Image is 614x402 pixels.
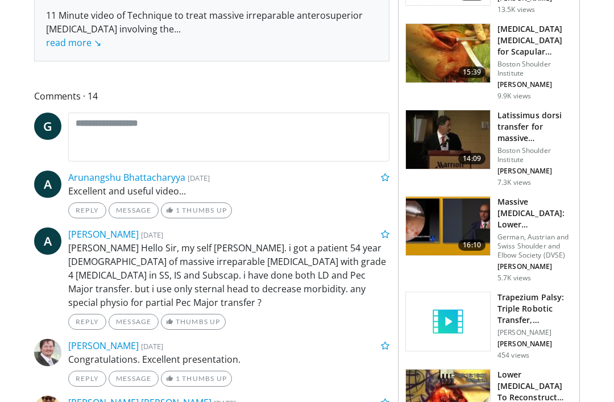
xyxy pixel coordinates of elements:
span: 15:39 [458,67,486,78]
p: 13.5K views [497,5,535,14]
a: 15:39 [MEDICAL_DATA] [MEDICAL_DATA] for Scapular Winging Boston Shoulder Institute [PERSON_NAME] ... [405,23,572,101]
p: Boston Shoulder Institute [497,60,572,78]
a: 16:10 Massive [MEDICAL_DATA]: Lower [MEDICAL_DATA] [MEDICAL_DATA] German, Austrian and Swiss Shou... [405,196,572,283]
img: 10487_3.png.150x105_q85_crop-smart_upscale.jpg [406,24,490,83]
p: 454 views [497,351,529,360]
a: Arunangshu Bhattacharyya [68,171,185,184]
a: Message [109,314,159,330]
span: ... [46,23,181,49]
a: Trapezium Palsy: Triple Robotic Transfer, Latissimus Dorsi, Levator … [PERSON_NAME] [PERSON_NAME]... [405,292,572,360]
a: Message [109,371,159,387]
img: Avatar [34,339,61,366]
h3: Latissimus dorsi transfer for massive irreparable rotator cuff tear [497,110,572,144]
a: [PERSON_NAME] [68,228,139,241]
p: [PERSON_NAME] [497,80,572,89]
img: video_placeholder_short.svg [406,292,490,351]
h3: Massive [MEDICAL_DATA]: Lower [MEDICAL_DATA] [MEDICAL_DATA] [497,196,572,230]
p: Boston Shoulder Institute [497,146,572,164]
img: warner_3.png.150x105_q85_crop-smart_upscale.jpg [406,110,490,169]
h3: [MEDICAL_DATA] [MEDICAL_DATA] for Scapular Winging [497,23,572,57]
a: A [34,171,61,198]
a: Thumbs Up [161,314,225,330]
p: [PERSON_NAME] Hello Sir, my self [PERSON_NAME]. i got a patient 54 year [DEMOGRAPHIC_DATA] of mas... [68,241,389,309]
span: 1 [176,206,180,214]
p: 5.7K views [497,273,531,283]
p: [PERSON_NAME] [497,262,572,271]
div: 11 Minute video of Technique to treat massive irreparable anterosuperior [MEDICAL_DATA] involving... [46,9,377,49]
a: 1 Thumbs Up [161,202,232,218]
p: 9.9K views [497,92,531,101]
span: 1 [176,374,180,383]
small: [DATE] [188,173,210,183]
h3: Trapezium Palsy: Triple Robotic Transfer, Latissimus Dorsi, Levator … [497,292,572,326]
p: [PERSON_NAME] [497,167,572,176]
a: G [34,113,61,140]
a: A [34,227,61,255]
span: 14:09 [458,153,486,164]
p: 7.3K views [497,178,531,187]
a: 14:09 Latissimus dorsi transfer for massive irreparable rotator cuff tear Boston Shoulder Institu... [405,110,572,187]
a: read more ↘ [46,36,101,49]
a: [PERSON_NAME] [68,339,139,352]
a: 1 Thumbs Up [161,371,232,387]
a: Message [109,202,159,218]
p: [PERSON_NAME] [497,339,572,349]
p: Congratulations. Excellent presentation. [68,353,389,366]
small: [DATE] [141,230,163,240]
a: Reply [68,314,106,330]
p: Excellent and useful video... [68,184,389,198]
span: Comments 14 [34,89,389,103]
p: [PERSON_NAME] [497,328,572,337]
small: [DATE] [141,341,163,351]
a: Reply [68,371,106,387]
span: 16:10 [458,239,486,251]
img: f8b9de69-7210-46bc-a5cc-323f62c0323e.150x105_q85_crop-smart_upscale.jpg [406,197,490,256]
p: German, Austrian and Swiss Shoulder and Elbow Society (DVSE) [497,233,572,260]
a: Reply [68,202,106,218]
